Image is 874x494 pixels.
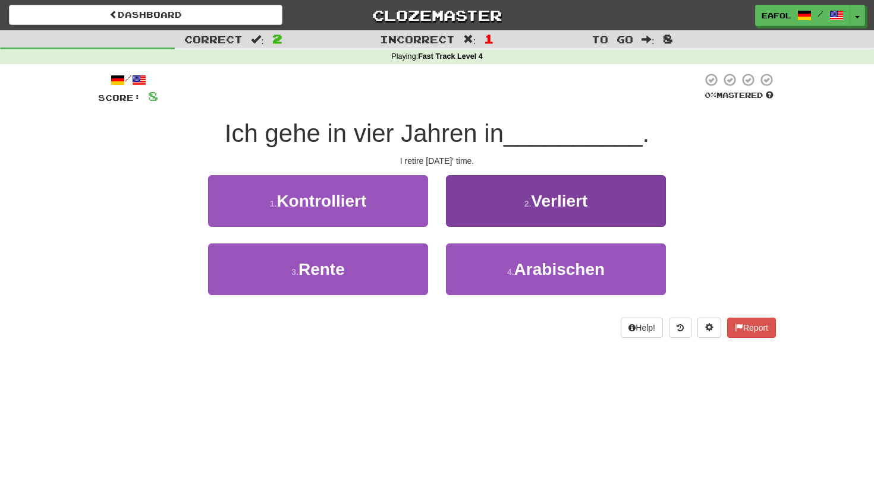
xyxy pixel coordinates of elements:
button: 4.Arabischen [446,243,666,295]
span: . [643,119,650,147]
button: Round history (alt+y) [669,318,691,338]
a: Dashboard [9,5,282,25]
span: eafol [762,10,791,21]
button: 3.Rente [208,243,428,295]
button: 2.Verliert [446,175,666,227]
small: 3 . [291,267,298,277]
span: Rente [298,260,345,278]
span: Ich gehe in vier Jahren in [225,119,504,147]
span: Incorrect [380,33,455,45]
span: 1 [484,31,494,46]
span: / [818,9,823,18]
button: Report [727,318,776,338]
div: / [98,72,158,87]
a: Clozemaster [300,5,574,26]
small: 4 . [507,267,514,277]
span: Verliert [531,192,587,210]
span: Correct [184,33,243,45]
span: 8 [148,88,158,103]
strong: Fast Track Level 4 [418,52,483,61]
span: 8 [663,31,673,46]
span: : [642,34,655,45]
span: Score: [98,93,141,103]
span: : [251,34,264,45]
span: : [463,34,476,45]
span: To go [592,33,633,45]
button: 1.Kontrolliert [208,175,428,227]
span: Kontrolliert [276,192,366,210]
span: Arabischen [514,260,605,278]
span: 0 % [705,90,716,100]
span: __________ [504,119,643,147]
button: Help! [621,318,663,338]
div: Mastered [702,90,776,101]
div: I retire [DATE]' time. [98,155,776,167]
a: eafol / [755,5,850,26]
small: 2 . [524,199,532,208]
span: 2 [272,31,282,46]
small: 1 . [270,199,277,208]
